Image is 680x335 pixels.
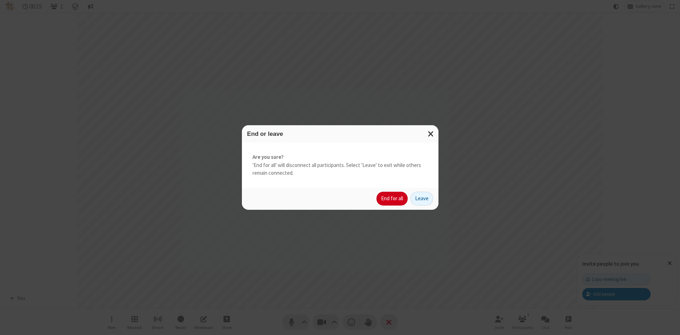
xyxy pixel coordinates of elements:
strong: Are you sure? [253,153,428,161]
button: Close modal [424,125,438,143]
button: End for all [376,192,408,206]
h3: End or leave [247,131,433,137]
button: Leave [410,192,433,206]
div: 'End for all' will disconnect all participants. Select 'Leave' to exit while others remain connec... [242,143,438,188]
